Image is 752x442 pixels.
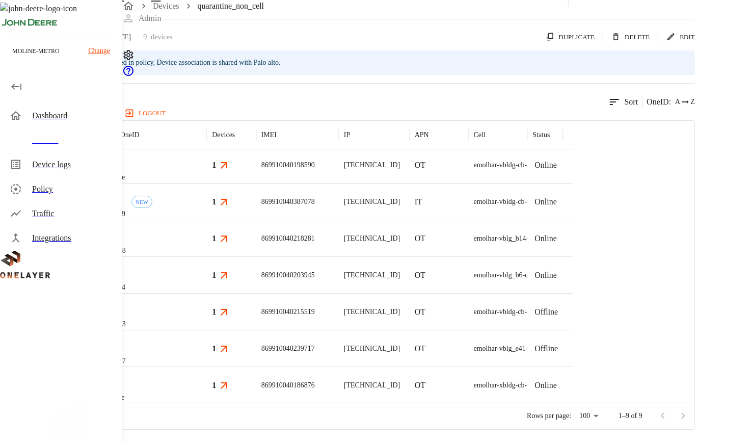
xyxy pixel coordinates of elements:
div: emolhar-vblg_e41-ca-us-eNB432538 #EB211210933::NOKIA::FW2QQD [474,344,685,354]
p: 869910040239717 [261,344,315,354]
p: 869910040203945 [261,270,315,280]
div: emolhar-vbldg-cb-us-eNB493830 #DH240725611::NOKIA::ASIB [474,197,663,207]
span: emolhar-vbldg-cb-us-eNB493830 [474,198,570,205]
div: emolhar-vbldg-cb-us-eNB493830 #DH240725611::NOKIA::ASIB [474,307,663,317]
h3: 1 [212,343,216,354]
a: onelayer-support [122,70,135,79]
p: OT [415,306,425,318]
span: emolhar-vbldg-cb-us-eNB493830 [474,308,570,316]
p: Status [532,130,550,140]
a: logout [122,105,752,121]
p: IMEI [261,130,277,140]
p: OT [415,232,425,245]
h3: 1 [212,379,216,391]
h3: 1 [212,196,216,207]
p: 1–9 of 9 [619,411,642,421]
div: 100 [575,409,602,424]
p: 869910040387078 [261,197,315,207]
p: [TECHNICAL_ID] [344,344,400,354]
div: First seen: 10/01/2025 05:59:41 PM [131,196,152,208]
p: 869910040198590 [261,160,315,170]
p: OT [415,379,425,392]
p: Rows per page: [527,411,571,421]
span: NEW [132,199,152,205]
h3: 1 [212,269,216,281]
p: [TECHNICAL_ID] [344,233,400,244]
span: # OneID [117,131,140,139]
span: emolhar-vblg_b6-ca-us [474,271,540,279]
div: emolhar-xbldg-cb-us-eNB493831 #DH240725609::NOKIA::ASIB [474,380,663,391]
p: OT [415,343,425,355]
div: Devices [212,131,235,139]
button: logout [122,105,170,121]
span: emolhar-vblg_e41-ca-us-eNB432538 [474,345,580,352]
p: 869910040186876 [261,380,315,391]
p: Online [534,269,557,281]
span: emolhar-vbldg-cb-us-eNB493830 [474,161,570,169]
p: IT [415,196,422,208]
p: [TECHNICAL_ID] [344,270,400,280]
a: Devices [153,2,179,10]
p: [TECHNICAL_ID] [344,307,400,317]
h3: 1 [212,232,216,244]
p: 869910040215519 [261,307,315,317]
p: Cell [474,130,486,140]
h3: 1 [212,159,216,171]
span: emolhar-xbldg-cb-us-eNB493831 [474,381,570,389]
p: APN [415,130,429,140]
p: IP [344,130,350,140]
span: Support Portal [122,70,135,79]
p: Admin [139,12,161,24]
div: emolhar-vbldg-cb-us-eNB493830 #DH240725611::NOKIA::ASIB [474,160,663,170]
span: emolhar-vblg_b14-ca-us [474,235,544,242]
p: Online [534,196,557,208]
p: 869910040218281 [261,233,315,244]
p: [TECHNICAL_ID] [344,160,400,170]
p: Offline [534,306,558,318]
p: Online [534,379,557,392]
p: Online [534,159,557,171]
p: OT [415,159,425,171]
p: [TECHNICAL_ID] [344,380,400,391]
p: Offline [534,343,558,355]
h3: 1 [212,306,216,318]
p: [TECHNICAL_ID] [344,197,400,207]
p: Online [534,232,557,245]
p: OT [415,269,425,281]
